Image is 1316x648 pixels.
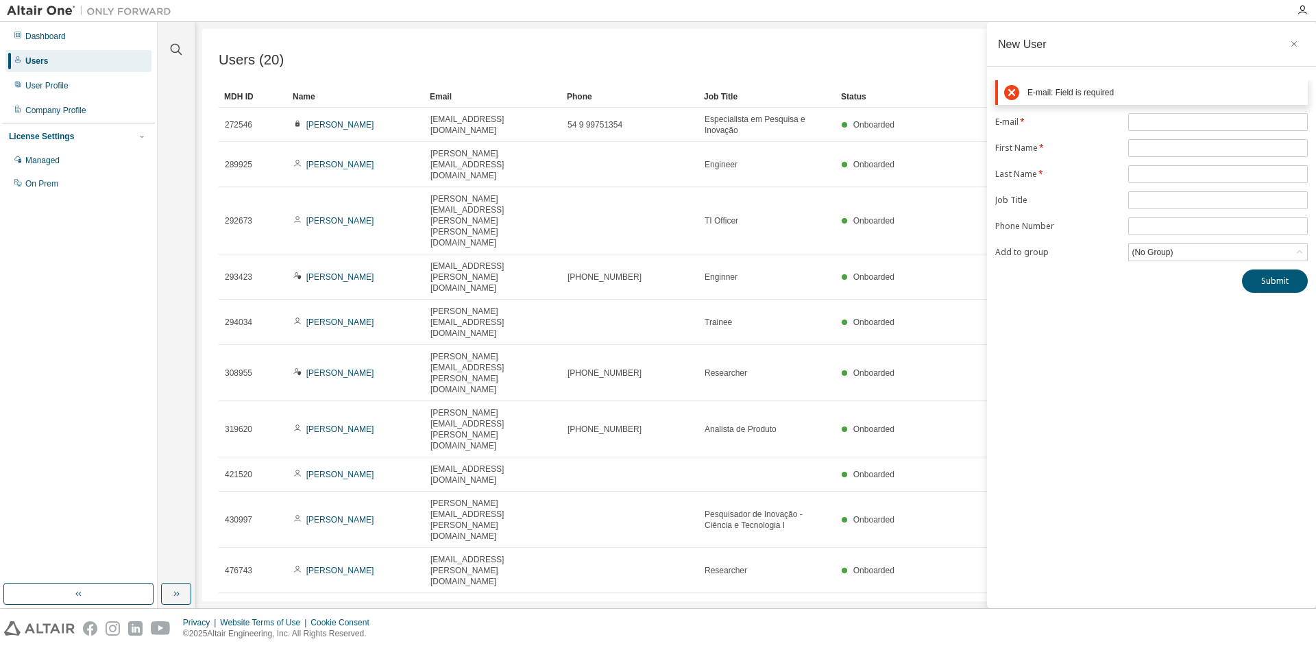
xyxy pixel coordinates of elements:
label: Add to group [995,247,1120,258]
div: License Settings [9,131,74,142]
span: 319620 [225,424,252,435]
a: [PERSON_NAME] [306,317,374,327]
label: Last Name [995,169,1120,180]
span: Engineer [705,159,738,170]
div: Users [25,56,48,67]
a: [PERSON_NAME] [306,216,374,226]
div: Managed [25,155,60,166]
label: Job Title [995,195,1120,206]
span: 54 9 99751354 [568,119,622,130]
span: Users (20) [219,52,284,68]
span: Onboarded [853,272,894,282]
span: [PERSON_NAME][EMAIL_ADDRESS][PERSON_NAME][PERSON_NAME][DOMAIN_NAME] [430,193,555,248]
span: [EMAIL_ADDRESS][PERSON_NAME][DOMAIN_NAME] [430,554,555,587]
span: [EMAIL_ADDRESS][DOMAIN_NAME] [430,114,555,136]
a: [PERSON_NAME] [306,566,374,575]
a: [PERSON_NAME] [306,515,374,525]
a: [PERSON_NAME] [306,470,374,479]
span: [PHONE_NUMBER] [568,272,642,283]
a: [PERSON_NAME] [306,424,374,434]
span: Onboarded [853,368,894,378]
img: youtube.svg [151,621,171,636]
label: Phone Number [995,221,1120,232]
span: Trainee [705,317,732,328]
span: [PHONE_NUMBER] [568,368,642,379]
span: 294034 [225,317,252,328]
span: TI Officer [705,215,738,226]
span: 308955 [225,368,252,379]
span: 476743 [225,565,252,576]
span: [PERSON_NAME][EMAIL_ADDRESS][PERSON_NAME][DOMAIN_NAME] [430,498,555,542]
span: Onboarded [853,424,894,434]
div: Privacy [183,617,220,628]
div: MDH ID [224,86,282,108]
span: Enginner [705,272,738,283]
span: Onboarded [853,470,894,479]
img: altair_logo.svg [4,621,75,636]
span: Researcher [705,565,747,576]
label: First Name [995,143,1120,154]
span: 292673 [225,215,252,226]
span: 293423 [225,272,252,283]
span: [PHONE_NUMBER] [568,424,642,435]
div: Dashboard [25,31,66,42]
div: Job Title [704,86,830,108]
span: Onboarded [853,216,894,226]
div: Email [430,86,556,108]
span: 421520 [225,469,252,480]
span: 272546 [225,119,252,130]
div: (No Group) [1129,244,1307,261]
span: Researcher [705,368,747,379]
a: [PERSON_NAME] [306,160,374,169]
div: On Prem [25,178,58,189]
div: Website Terms of Use [220,617,310,628]
img: linkedin.svg [128,621,143,636]
a: [PERSON_NAME] [306,120,374,130]
span: Onboarded [853,566,894,575]
img: facebook.svg [83,621,97,636]
span: 289925 [225,159,252,170]
img: Altair One [7,4,178,18]
div: User Profile [25,80,69,91]
span: Analista de Produto [705,424,777,435]
span: [PERSON_NAME][EMAIL_ADDRESS][DOMAIN_NAME] [430,306,555,339]
button: Submit [1242,269,1308,293]
span: Especialista em Pesquisa e Inovação [705,114,829,136]
div: Cookie Consent [310,617,377,628]
img: instagram.svg [106,621,120,636]
span: Onboarded [853,317,894,327]
span: 430997 [225,514,252,525]
a: [PERSON_NAME] [306,272,374,282]
a: [PERSON_NAME] [306,368,374,378]
div: Phone [567,86,693,108]
span: Pesquisador de Inovação - Ciência e Tecnologia I [705,509,829,531]
div: Name [293,86,419,108]
div: Status [841,86,1221,108]
span: [EMAIL_ADDRESS][DOMAIN_NAME] [430,464,555,485]
span: [PERSON_NAME][EMAIL_ADDRESS][DOMAIN_NAME] [430,148,555,181]
span: Onboarded [853,120,894,130]
span: [PERSON_NAME][EMAIL_ADDRESS][PERSON_NAME][DOMAIN_NAME] [430,407,555,451]
p: © 2025 Altair Engineering, Inc. All Rights Reserved. [183,628,378,640]
span: [PERSON_NAME][EMAIL_ADDRESS][PERSON_NAME][DOMAIN_NAME] [430,351,555,395]
div: Company Profile [25,105,86,116]
label: E-mail [995,117,1120,128]
div: (No Group) [1130,245,1175,260]
span: [EMAIL_ADDRESS][PERSON_NAME][DOMAIN_NAME] [430,261,555,293]
span: Onboarded [853,160,894,169]
span: Onboarded [853,515,894,525]
div: E-mail: Field is required [1027,88,1302,98]
div: New User [998,38,1047,49]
